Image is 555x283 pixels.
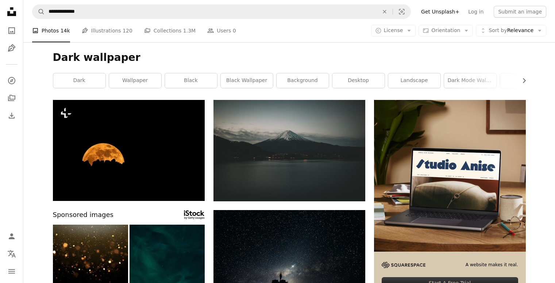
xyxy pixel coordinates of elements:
[4,91,19,105] a: Collections
[53,100,205,201] img: a full moon is seen in the dark sky
[4,229,19,244] a: Log in / Sign up
[464,6,488,18] a: Log in
[489,27,507,33] span: Sort by
[144,19,196,42] a: Collections 1.3M
[4,108,19,123] a: Download History
[4,41,19,55] a: Illustrations
[500,73,552,88] a: nature
[384,27,403,33] span: License
[32,5,45,19] button: Search Unsplash
[207,19,236,42] a: Users 0
[388,73,440,88] a: landscape
[476,25,546,36] button: Sort byRelevance
[489,27,533,34] span: Relevance
[4,264,19,279] button: Menu
[53,147,205,154] a: a full moon is seen in the dark sky
[4,73,19,88] a: Explore
[382,262,425,268] img: file-1705255347840-230a6ab5bca9image
[4,23,19,38] a: Photos
[377,5,393,19] button: Clear
[221,73,273,88] a: black wallpaper
[53,210,113,220] span: Sponsored images
[53,73,105,88] a: dark
[213,100,365,201] img: photo of mountain
[123,27,132,35] span: 120
[53,51,526,64] h1: Dark wallpaper
[393,5,411,19] button: Visual search
[213,257,365,264] a: silhouette of off-road car
[417,6,464,18] a: Get Unsplash+
[371,25,416,36] button: License
[374,100,526,252] img: file-1705123271268-c3eaf6a79b21image
[183,27,196,35] span: 1.3M
[494,6,546,18] button: Submit an image
[213,147,365,154] a: photo of mountain
[332,73,385,88] a: desktop
[109,73,161,88] a: wallpaper
[419,25,473,36] button: Orientation
[517,73,526,88] button: scroll list to the right
[431,27,460,33] span: Orientation
[444,73,496,88] a: dark mode wallpaper
[277,73,329,88] a: background
[32,4,411,19] form: Find visuals sitewide
[165,73,217,88] a: black
[233,27,236,35] span: 0
[82,19,132,42] a: Illustrations 120
[4,247,19,261] button: Language
[466,262,518,268] span: A website makes it real.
